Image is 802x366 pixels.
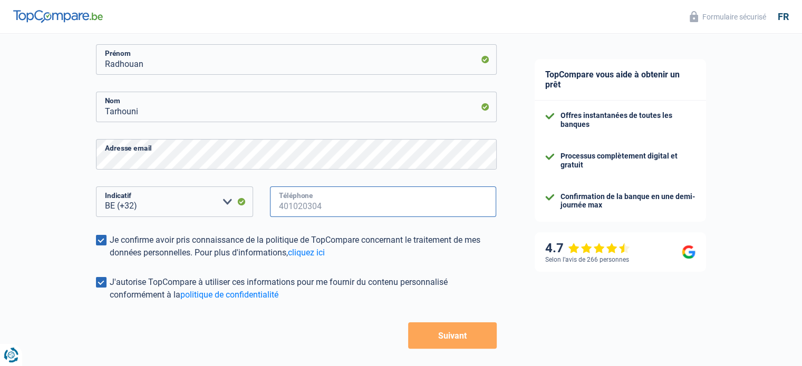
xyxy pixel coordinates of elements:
[545,241,630,256] div: 4.7
[561,111,695,129] div: Offres instantanées de toutes les banques
[561,152,695,170] div: Processus complètement digital et gratuit
[288,248,325,258] a: cliquez ici
[13,10,103,23] img: TopCompare Logo
[683,8,772,25] button: Formulaire sécurisé
[110,234,497,259] div: Je confirme avoir pris connaissance de la politique de TopCompare concernant le traitement de mes...
[535,59,706,101] div: TopCompare vous aide à obtenir un prêt
[110,276,497,301] div: J'autorise TopCompare à utiliser ces informations pour me fournir du contenu personnalisé conform...
[270,186,497,217] input: 401020304
[545,256,629,263] div: Selon l’avis de 266 personnes
[778,11,789,23] div: fr
[561,192,695,210] div: Confirmation de la banque en une demi-journée max
[180,290,278,300] a: politique de confidentialité
[408,322,496,349] button: Suivant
